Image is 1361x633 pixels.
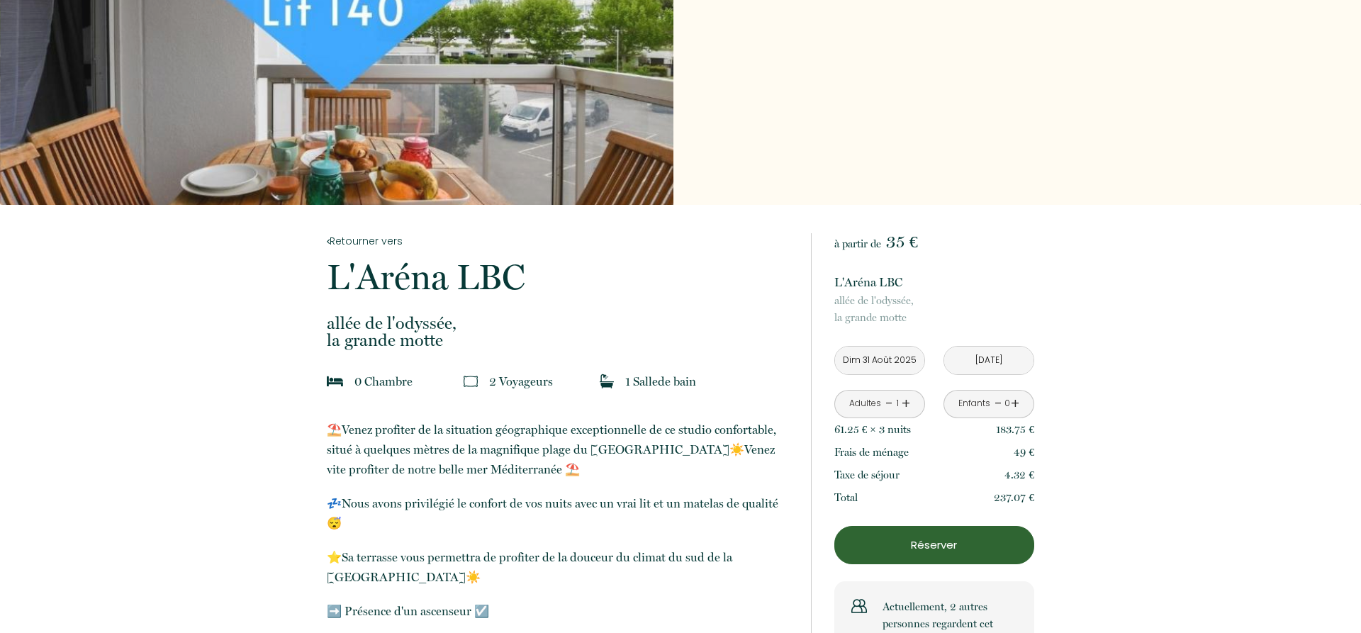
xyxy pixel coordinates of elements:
[327,315,792,332] span: allée de l'odyssée,
[327,420,792,479] p: ⛱️Venez profiter de la situation géographique exceptionnelle de ce studio confortable, situé à qu...
[834,237,881,250] span: à partir de
[464,374,478,388] img: guests
[327,259,792,295] p: L'Aréna LBC
[625,371,696,391] p: 1 Salle de bain
[907,423,911,436] span: s
[327,493,792,533] p: 💤Nous avons privilégié le confort de vos nuits avec un vrai lit et un matelas de qualité😴
[995,393,1002,415] a: -
[994,489,1034,506] p: 237.07 €
[996,421,1034,438] p: 183.75 €
[834,489,858,506] p: Total
[944,347,1034,374] input: Départ
[327,233,792,249] a: Retourner vers
[834,421,911,438] p: 61.25 € × 3 nuit
[886,232,918,252] span: 35 €
[885,393,893,415] a: -
[1011,393,1019,415] a: +
[849,397,881,410] div: Adultes
[835,347,924,374] input: Arrivée
[958,397,990,410] div: Enfants
[327,547,792,587] p: ⭐Sa terrasse vous permettra de profiter de la douceur du climat du sud de la [GEOGRAPHIC_DATA]☀️
[1014,444,1034,461] p: 49 €
[327,601,792,621] p: ➡️ Présence d'un ascenseur ☑️
[548,374,553,388] span: s
[839,537,1029,554] p: Réserver
[834,466,900,483] p: Taxe de séjour
[327,315,792,349] p: la grande motte
[354,371,413,391] p: 0 Chambre
[902,393,910,415] a: +
[834,526,1034,564] button: Réserver
[1004,466,1034,483] p: 4.32 €
[834,444,909,461] p: Frais de ménage
[1004,397,1011,410] div: 0
[894,397,901,410] div: 1
[834,292,1034,326] p: la grande motte
[489,371,553,391] p: 2 Voyageur
[851,598,867,614] img: users
[834,292,1034,309] span: allée de l'odyssée,
[834,272,1034,292] p: L'Aréna LBC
